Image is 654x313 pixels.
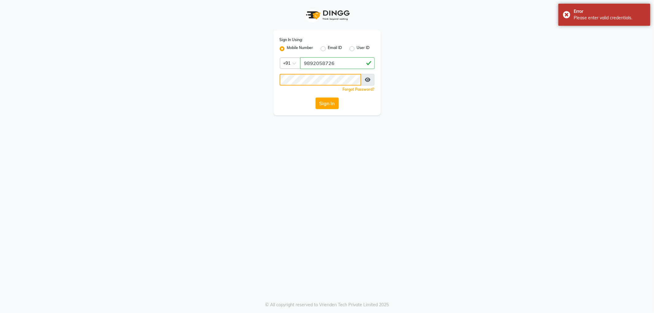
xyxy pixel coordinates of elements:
button: Sign In [316,97,339,109]
div: Error [574,8,646,15]
img: logo1.svg [303,6,352,24]
label: Sign In Using: [280,37,303,43]
input: Username [300,57,375,69]
label: User ID [357,45,370,52]
label: Mobile Number [287,45,313,52]
input: Username [280,74,361,86]
div: Please enter valid credentials. [574,15,646,21]
a: Forgot Password? [343,87,375,92]
label: Email ID [328,45,342,52]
